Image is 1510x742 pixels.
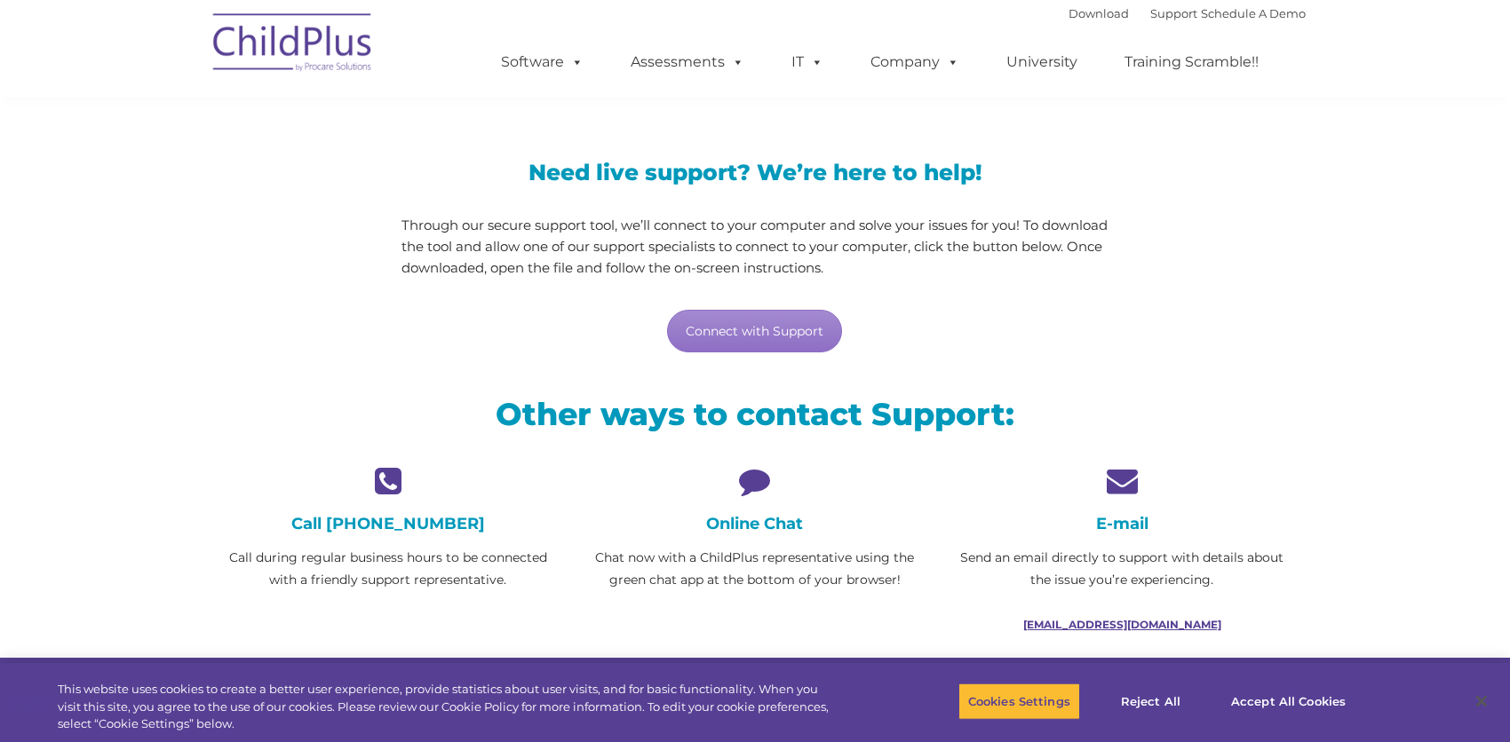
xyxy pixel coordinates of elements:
[1023,618,1221,631] a: [EMAIL_ADDRESS][DOMAIN_NAME]
[952,514,1292,533] h4: E-mail
[989,44,1095,80] a: University
[1221,683,1355,720] button: Accept All Cookies
[1095,683,1206,720] button: Reject All
[1107,44,1276,80] a: Training Scramble!!
[1201,6,1306,20] a: Schedule A Demo
[1462,682,1501,721] button: Close
[401,162,1109,184] h3: Need live support? We’re here to help!
[401,215,1109,279] p: Through our secure support tool, we’ll connect to your computer and solve your issues for you! To...
[667,310,842,352] a: Connect with Support
[774,44,841,80] a: IT
[958,683,1080,720] button: Cookies Settings
[218,547,558,591] p: Call during regular business hours to be connected with a friendly support representative.
[204,1,382,90] img: ChildPlus by Procare Solutions
[58,681,830,733] div: This website uses cookies to create a better user experience, provide statistics about user visit...
[1069,6,1306,20] font: |
[952,547,1292,591] p: Send an email directly to support with details about the issue you’re experiencing.
[218,514,558,533] h4: Call [PHONE_NUMBER]
[218,394,1292,434] h2: Other ways to contact Support:
[1069,6,1129,20] a: Download
[483,44,601,80] a: Software
[853,44,977,80] a: Company
[584,514,925,533] h4: Online Chat
[584,547,925,591] p: Chat now with a ChildPlus representative using the green chat app at the bottom of your browser!
[613,44,762,80] a: Assessments
[1150,6,1197,20] a: Support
